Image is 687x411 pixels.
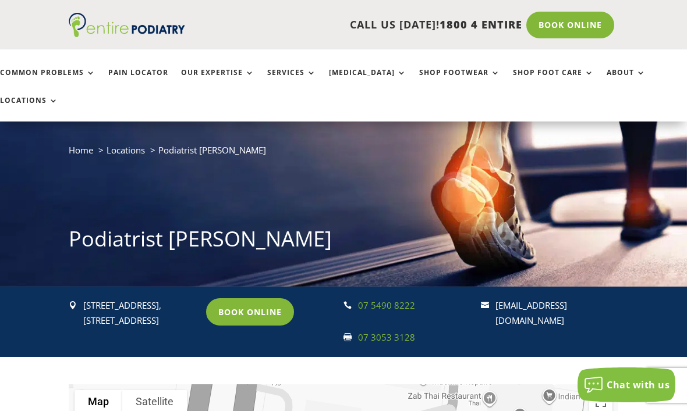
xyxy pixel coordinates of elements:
[358,331,415,343] a: 07 3053 3128
[481,301,489,309] span: 
[440,17,522,31] span: 1800 4 ENTIRE
[343,301,352,309] span: 
[495,299,567,326] a: [EMAIL_ADDRESS][DOMAIN_NAME]
[69,13,185,37] img: logo (1)
[607,69,646,94] a: About
[578,367,675,402] button: Chat with us
[181,69,254,94] a: Our Expertise
[83,298,198,328] p: [STREET_ADDRESS], [STREET_ADDRESS]
[108,69,168,94] a: Pain Locator
[513,69,594,94] a: Shop Foot Care
[607,378,670,391] span: Chat with us
[107,144,145,156] a: Locations
[69,142,618,166] nav: breadcrumb
[343,333,352,341] span: 
[69,28,185,40] a: Entire Podiatry
[206,298,294,325] a: Book Online
[158,144,266,156] span: Podiatrist [PERSON_NAME]
[358,299,415,311] a: 07 5490 8222
[526,12,614,38] a: Book Online
[69,144,93,156] a: Home
[69,301,77,309] span: 
[329,69,406,94] a: [MEDICAL_DATA]
[419,69,500,94] a: Shop Footwear
[267,69,316,94] a: Services
[190,17,522,33] p: CALL US [DATE]!
[69,224,618,259] h1: Podiatrist [PERSON_NAME]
